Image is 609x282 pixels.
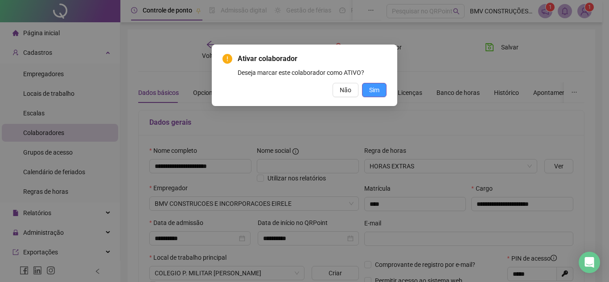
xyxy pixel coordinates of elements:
[238,53,387,64] span: Ativar colaborador
[369,85,379,95] span: Sim
[579,252,600,273] div: Open Intercom Messenger
[333,83,358,97] button: Não
[340,85,351,95] span: Não
[238,68,387,78] div: Deseja marcar este colaborador como ATIVO?
[362,83,387,97] button: Sim
[222,54,232,64] span: exclamation-circle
